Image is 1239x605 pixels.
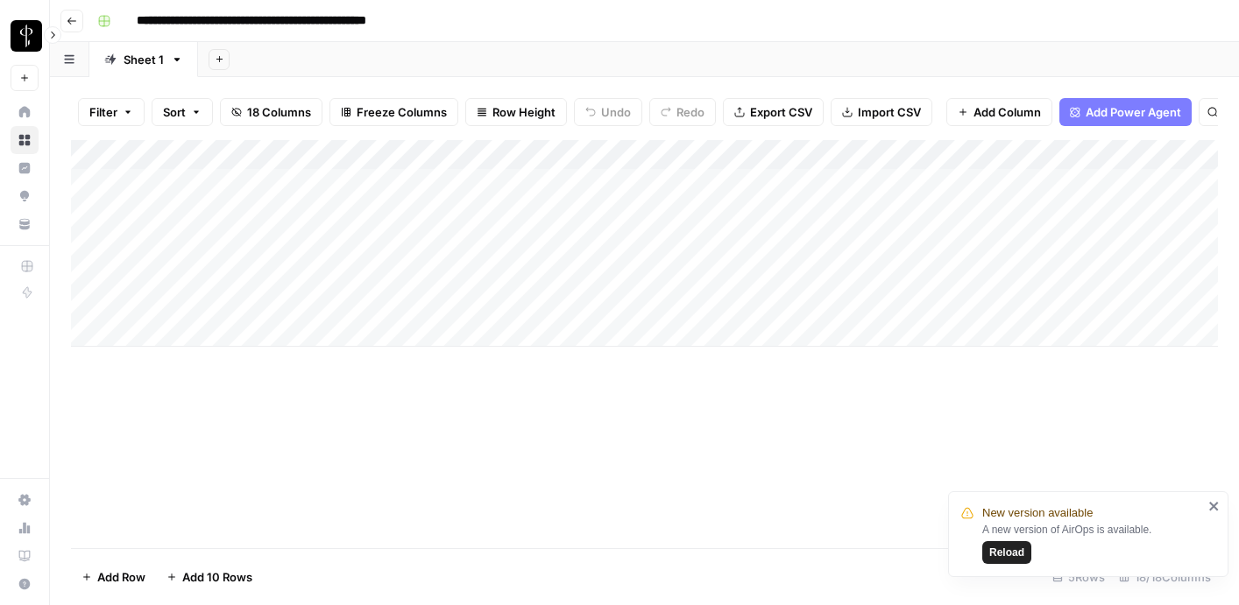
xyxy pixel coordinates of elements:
a: Home [11,98,39,126]
button: Add 10 Rows [156,563,263,591]
button: Redo [649,98,716,126]
a: Insights [11,154,39,182]
button: Import CSV [831,98,932,126]
span: Add 10 Rows [182,568,252,586]
a: Usage [11,514,39,542]
button: Undo [574,98,642,126]
span: Export CSV [750,103,812,121]
button: Freeze Columns [329,98,458,126]
div: Sheet 1 [124,51,164,68]
button: Export CSV [723,98,824,126]
a: Learning Hub [11,542,39,570]
span: Row Height [492,103,556,121]
a: Opportunities [11,182,39,210]
button: Add Row [71,563,156,591]
img: LP Production Workloads Logo [11,20,42,52]
span: Filter [89,103,117,121]
button: Add Column [946,98,1052,126]
span: New version available [982,504,1093,522]
span: Freeze Columns [357,103,447,121]
button: Reload [982,541,1031,564]
span: Add Column [973,103,1041,121]
a: Settings [11,486,39,514]
span: Add Row [97,568,145,586]
div: 5 Rows [1045,563,1112,591]
button: Row Height [465,98,567,126]
span: Redo [676,103,704,121]
a: Your Data [11,210,39,238]
button: 18 Columns [220,98,322,126]
button: Add Power Agent [1059,98,1192,126]
button: Filter [78,98,145,126]
div: A new version of AirOps is available. [982,522,1203,564]
div: 18/18 Columns [1112,563,1218,591]
span: Import CSV [858,103,921,121]
span: 18 Columns [247,103,311,121]
a: Sheet 1 [89,42,198,77]
span: Undo [601,103,631,121]
span: Sort [163,103,186,121]
a: Browse [11,126,39,154]
button: Workspace: LP Production Workloads [11,14,39,58]
span: Reload [989,545,1024,560]
button: Sort [152,98,213,126]
button: close [1208,499,1221,513]
span: Add Power Agent [1086,103,1181,121]
button: Help + Support [11,570,39,598]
